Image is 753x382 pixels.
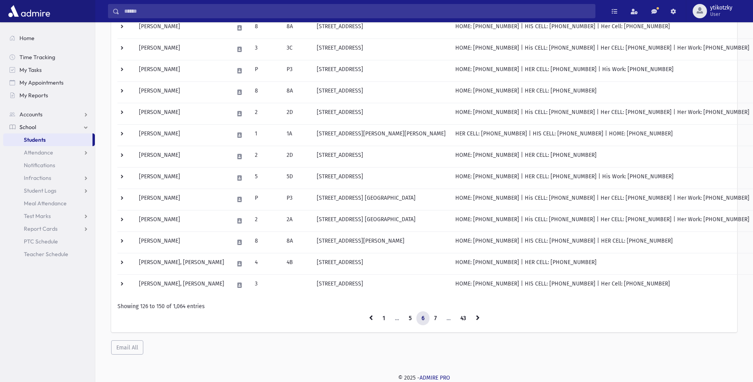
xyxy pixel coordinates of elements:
[134,60,229,81] td: [PERSON_NAME]
[282,39,312,60] td: 3C
[19,92,48,99] span: My Reports
[108,374,740,382] div: © 2025 -
[3,235,95,248] a: PTC Schedule
[134,253,229,274] td: [PERSON_NAME], [PERSON_NAME]
[250,146,282,167] td: 2
[3,197,95,210] a: Meal Attendance
[282,232,312,253] td: 8A
[134,274,229,296] td: [PERSON_NAME], [PERSON_NAME]
[111,340,143,355] button: Email All
[312,253,451,274] td: [STREET_ADDRESS]
[312,81,451,103] td: [STREET_ADDRESS]
[19,35,35,42] span: Home
[19,111,42,118] span: Accounts
[3,159,95,172] a: Notifications
[312,60,451,81] td: [STREET_ADDRESS]
[250,60,282,81] td: P
[24,187,56,194] span: Student Logs
[282,103,312,124] td: 2D
[429,311,442,326] a: 7
[3,108,95,121] a: Accounts
[134,189,229,210] td: [PERSON_NAME]
[3,184,95,197] a: Student Logs
[250,39,282,60] td: 3
[3,146,95,159] a: Attendance
[24,174,51,181] span: Infractions
[710,11,732,17] span: User
[282,60,312,81] td: P3
[19,54,55,61] span: Time Tracking
[282,124,312,146] td: 1A
[420,374,450,381] a: ADMIRE PRO
[19,123,36,131] span: School
[312,167,451,189] td: [STREET_ADDRESS]
[19,79,64,86] span: My Appointments
[24,149,53,156] span: Attendance
[282,167,312,189] td: 5D
[134,232,229,253] td: [PERSON_NAME]
[250,81,282,103] td: 8
[24,162,55,169] span: Notifications
[3,32,95,44] a: Home
[312,146,451,167] td: [STREET_ADDRESS]
[3,76,95,89] a: My Appointments
[250,103,282,124] td: 2
[416,311,429,326] a: 6
[19,66,42,73] span: My Tasks
[117,302,731,311] div: Showing 126 to 150 of 1,064 entries
[710,5,732,11] span: ytikotzky
[24,238,58,245] span: PTC Schedule
[404,311,417,326] a: 5
[3,133,92,146] a: Students
[3,64,95,76] a: My Tasks
[250,210,282,232] td: 2
[3,89,95,102] a: My Reports
[250,167,282,189] td: 5
[134,146,229,167] td: [PERSON_NAME]
[250,124,282,146] td: 1
[455,311,471,326] a: 43
[134,210,229,232] td: [PERSON_NAME]
[312,103,451,124] td: [STREET_ADDRESS]
[24,225,58,232] span: Report Cards
[24,200,67,207] span: Meal Attendance
[3,222,95,235] a: Report Cards
[312,232,451,253] td: [STREET_ADDRESS][PERSON_NAME]
[119,4,595,18] input: Search
[312,189,451,210] td: [STREET_ADDRESS] [GEOGRAPHIC_DATA]
[377,311,390,326] a: 1
[24,136,46,143] span: Students
[282,189,312,210] td: P3
[24,251,68,258] span: Teacher Schedule
[134,103,229,124] td: [PERSON_NAME]
[312,274,451,296] td: [STREET_ADDRESS]
[312,17,451,39] td: [STREET_ADDRESS]
[312,210,451,232] td: [STREET_ADDRESS] [GEOGRAPHIC_DATA]
[134,81,229,103] td: [PERSON_NAME]
[282,146,312,167] td: 2D
[282,17,312,39] td: 8A
[24,212,51,220] span: Test Marks
[3,172,95,184] a: Infractions
[312,39,451,60] td: [STREET_ADDRESS]
[6,3,52,19] img: AdmirePro
[312,124,451,146] td: [STREET_ADDRESS][PERSON_NAME][PERSON_NAME]
[282,253,312,274] td: 4B
[282,81,312,103] td: 8A
[250,17,282,39] td: 8
[3,248,95,260] a: Teacher Schedule
[3,121,95,133] a: School
[134,39,229,60] td: [PERSON_NAME]
[250,189,282,210] td: P
[250,232,282,253] td: 8
[134,124,229,146] td: [PERSON_NAME]
[134,17,229,39] td: [PERSON_NAME]
[282,210,312,232] td: 2A
[250,274,282,296] td: 3
[3,51,95,64] a: Time Tracking
[134,167,229,189] td: [PERSON_NAME]
[250,253,282,274] td: 4
[3,210,95,222] a: Test Marks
